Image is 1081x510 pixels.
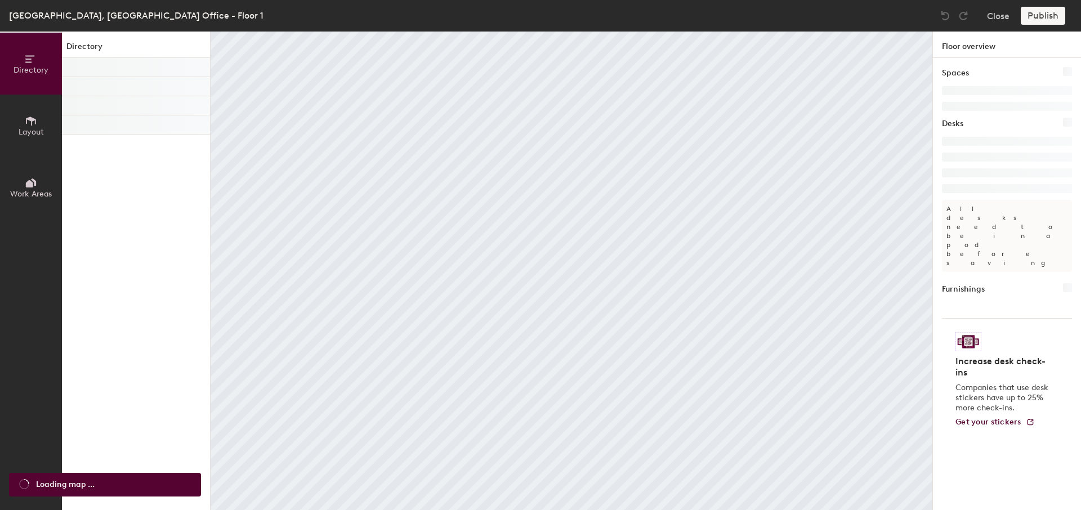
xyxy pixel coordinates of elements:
img: Sticker logo [955,332,981,351]
canvas: Map [211,32,932,510]
span: Layout [19,127,44,137]
h1: Directory [62,41,210,58]
a: Get your stickers [955,418,1035,427]
h1: Spaces [942,67,969,79]
span: Get your stickers [955,417,1021,427]
h1: Desks [942,118,963,130]
img: Undo [940,10,951,21]
img: Redo [958,10,969,21]
p: Companies that use desk stickers have up to 25% more check-ins. [955,383,1052,413]
p: All desks need to be in a pod before saving [942,200,1072,272]
span: Directory [14,65,48,75]
span: Loading map ... [36,478,95,491]
button: Close [987,7,1009,25]
h1: Furnishings [942,283,985,296]
h4: Increase desk check-ins [955,356,1052,378]
div: [GEOGRAPHIC_DATA], [GEOGRAPHIC_DATA] Office - Floor 1 [9,8,263,23]
span: Work Areas [10,189,52,199]
h1: Floor overview [933,32,1081,58]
